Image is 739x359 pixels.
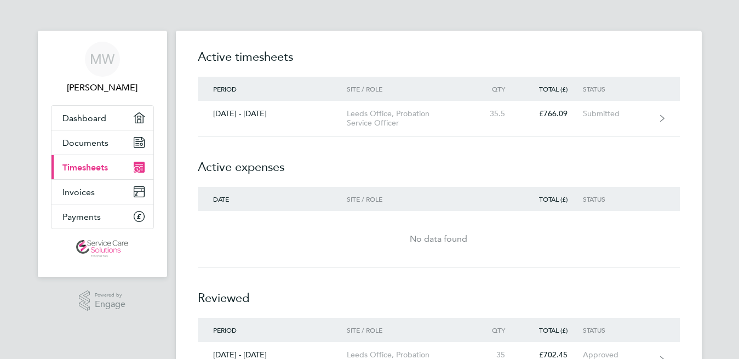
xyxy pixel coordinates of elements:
[95,290,125,300] span: Powered by
[62,212,101,222] span: Payments
[51,130,153,155] a: Documents
[198,195,347,203] div: Date
[520,326,583,334] div: Total (£)
[198,232,680,246] div: No data found
[583,195,650,203] div: Status
[51,81,154,94] span: Mark Woodsworth
[520,195,583,203] div: Total (£)
[95,300,125,309] span: Engage
[198,136,680,187] h2: Active expenses
[51,106,153,130] a: Dashboard
[347,109,472,128] div: Leeds Office, Probation Service Officer
[62,113,106,123] span: Dashboard
[198,267,680,318] h2: Reviewed
[213,84,237,93] span: Period
[51,155,153,179] a: Timesheets
[51,240,154,258] a: Go to home page
[472,326,520,334] div: Qty
[472,109,520,118] div: 35.5
[38,31,167,277] nav: Main navigation
[76,240,128,258] img: servicecare-logo-retina.png
[347,85,472,93] div: Site / Role
[583,109,650,118] div: Submitted
[347,326,472,334] div: Site / Role
[62,187,95,197] span: Invoices
[213,326,237,334] span: Period
[198,48,680,77] h2: Active timesheets
[520,85,583,93] div: Total (£)
[520,109,583,118] div: £766.09
[472,85,520,93] div: Qty
[583,326,650,334] div: Status
[51,204,153,229] a: Payments
[583,85,650,93] div: Status
[51,42,154,94] a: MW[PERSON_NAME]
[90,52,114,66] span: MW
[79,290,125,311] a: Powered byEngage
[198,109,347,118] div: [DATE] - [DATE]
[198,101,680,136] a: [DATE] - [DATE]Leeds Office, Probation Service Officer35.5£766.09Submitted
[51,180,153,204] a: Invoices
[347,195,472,203] div: Site / Role
[62,138,108,148] span: Documents
[62,162,108,173] span: Timesheets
